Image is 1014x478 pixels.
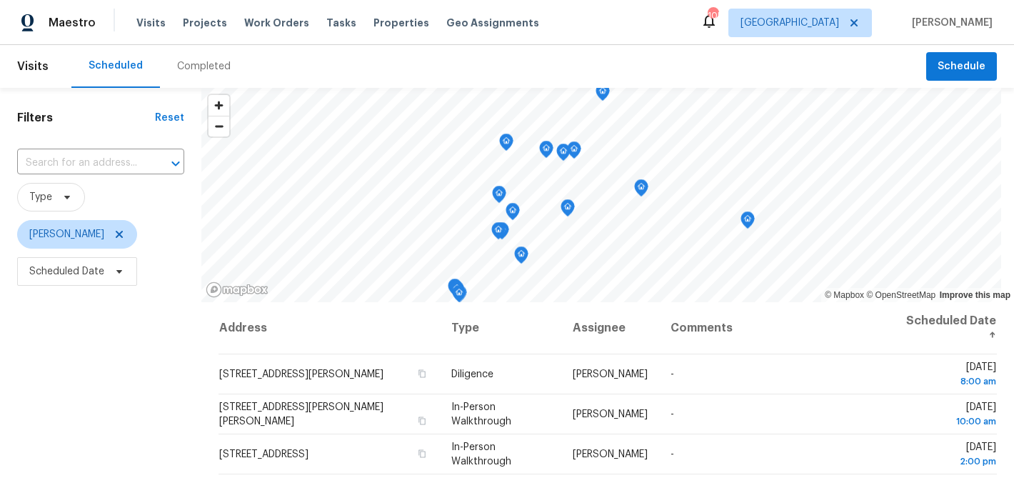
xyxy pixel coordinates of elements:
[440,302,561,354] th: Type
[741,16,839,30] span: [GEOGRAPHIC_DATA]
[49,16,96,30] span: Maestro
[904,362,996,389] span: [DATE]
[183,16,227,30] span: Projects
[671,449,674,459] span: -
[219,302,440,354] th: Address
[206,282,268,298] a: Mapbox homepage
[539,141,553,163] div: Map marker
[373,16,429,30] span: Properties
[450,281,464,303] div: Map marker
[17,152,144,174] input: Search for an address...
[416,414,428,427] button: Copy Address
[573,409,648,419] span: [PERSON_NAME]
[219,402,383,427] span: [STREET_ADDRESS][PERSON_NAME][PERSON_NAME]
[659,302,893,354] th: Comments
[561,302,659,354] th: Assignee
[906,16,993,30] span: [PERSON_NAME]
[671,409,674,419] span: -
[446,16,539,30] span: Geo Assignments
[556,144,571,166] div: Map marker
[451,402,511,427] span: In-Person Walkthrough
[514,247,528,269] div: Map marker
[29,264,104,279] span: Scheduled Date
[671,369,674,379] span: -
[326,18,356,28] span: Tasks
[904,402,996,429] span: [DATE]
[201,88,1001,302] canvas: Map
[506,203,520,225] div: Map marker
[596,84,610,106] div: Map marker
[177,59,231,74] div: Completed
[219,369,383,379] span: [STREET_ADDRESS][PERSON_NAME]
[904,442,996,469] span: [DATE]
[219,449,308,459] span: [STREET_ADDRESS]
[573,449,648,459] span: [PERSON_NAME]
[825,290,864,300] a: Mapbox
[904,414,996,429] div: 10:00 am
[567,141,581,164] div: Map marker
[491,222,506,244] div: Map marker
[940,290,1010,300] a: Improve this map
[938,58,985,76] span: Schedule
[416,367,428,380] button: Copy Address
[926,52,997,81] button: Schedule
[499,134,513,156] div: Map marker
[29,190,52,204] span: Type
[244,16,309,30] span: Work Orders
[451,442,511,467] span: In-Person Walkthrough
[573,369,648,379] span: [PERSON_NAME]
[634,179,648,201] div: Map marker
[452,285,466,307] div: Map marker
[166,154,186,174] button: Open
[29,227,104,242] span: [PERSON_NAME]
[451,369,493,379] span: Diligence
[209,116,229,136] button: Zoom out
[866,290,935,300] a: OpenStreetMap
[155,111,184,125] div: Reset
[17,111,155,125] h1: Filters
[209,95,229,116] button: Zoom in
[904,454,996,469] div: 2:00 pm
[492,186,506,208] div: Map marker
[893,302,997,354] th: Scheduled Date ↑
[904,374,996,389] div: 8:00 am
[89,59,143,73] div: Scheduled
[741,211,755,234] div: Map marker
[17,51,49,82] span: Visits
[561,199,575,221] div: Map marker
[448,279,462,301] div: Map marker
[416,447,428,460] button: Copy Address
[708,9,718,23] div: 105
[136,16,166,30] span: Visits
